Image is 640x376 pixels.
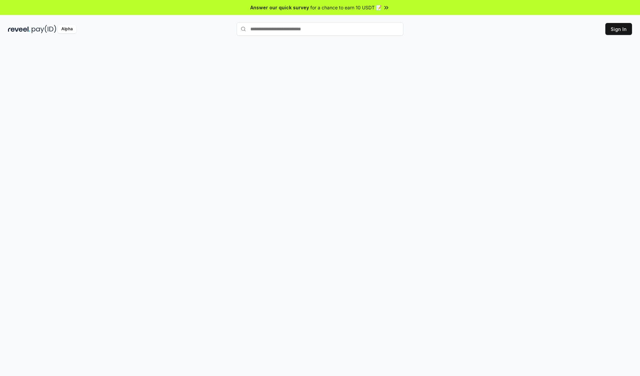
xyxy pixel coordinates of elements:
span: Answer our quick survey [250,4,309,11]
button: Sign In [605,23,632,35]
span: for a chance to earn 10 USDT 📝 [310,4,382,11]
img: pay_id [32,25,56,33]
div: Alpha [58,25,76,33]
img: reveel_dark [8,25,30,33]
